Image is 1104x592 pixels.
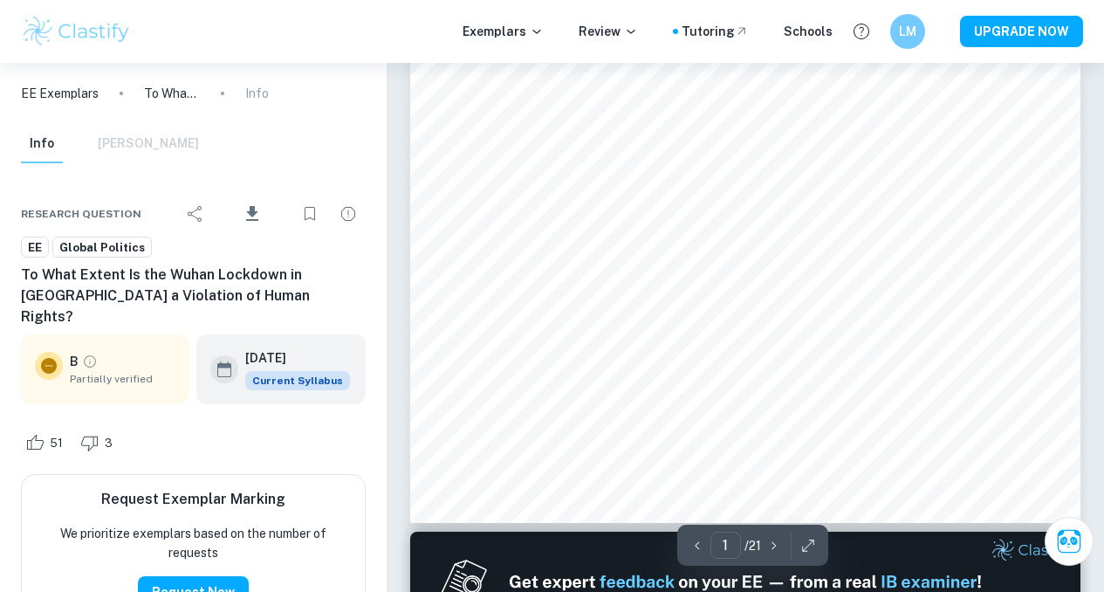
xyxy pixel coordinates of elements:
h6: LM [898,22,918,41]
button: UPGRADE NOW [960,16,1083,47]
span: Partially verified [70,371,175,387]
button: LM [890,14,925,49]
div: Download [216,191,289,237]
div: Report issue [331,196,366,231]
button: Info [21,125,63,163]
span: Current Syllabus [245,371,350,390]
img: Clastify logo [21,14,132,49]
div: Share [178,196,213,231]
p: To What Extent Is the Wuhan Lockdown in [GEOGRAPHIC_DATA] a Violation of Human Rights? [144,84,200,103]
p: We prioritize exemplars based on the number of requests [36,524,351,562]
div: Bookmark [292,196,327,231]
button: Help and Feedback [847,17,876,46]
button: Ask Clai [1045,517,1094,566]
a: EE [21,237,49,258]
h6: Request Exemplar Marking [101,489,285,510]
p: Review [579,22,638,41]
a: EE Exemplars [21,84,99,103]
p: Info [245,84,269,103]
p: / 21 [744,536,761,555]
a: Schools [784,22,833,41]
h6: To What Extent Is the Wuhan Lockdown in [GEOGRAPHIC_DATA] a Violation of Human Rights? [21,265,366,327]
span: Research question [21,206,141,222]
a: Grade partially verified [82,354,98,369]
p: Exemplars [463,22,544,41]
span: 51 [40,435,72,452]
a: Tutoring [682,22,749,41]
p: B [70,352,79,371]
div: Like [21,429,72,457]
a: Global Politics [52,237,152,258]
span: Global Politics [53,239,151,257]
span: 3 [95,435,122,452]
h6: [DATE] [245,348,336,368]
div: Dislike [76,429,122,457]
span: EE [22,239,48,257]
div: This exemplar is based on the current syllabus. Feel free to refer to it for inspiration/ideas wh... [245,371,350,390]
